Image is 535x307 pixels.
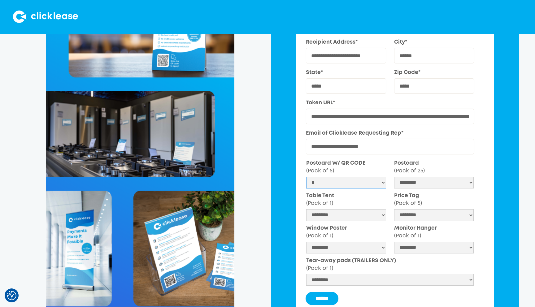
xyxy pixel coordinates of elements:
[394,160,474,175] label: Postcard
[394,192,474,208] label: Price Tag
[306,266,333,271] span: (Pack of 1)
[394,39,474,46] label: City*
[394,201,422,206] span: (Pack of 5)
[306,234,333,238] span: (Pack of 1)
[394,234,421,238] span: (Pack of 1)
[306,225,386,240] label: Window Poster
[7,291,16,300] button: Consent Preferences
[306,130,474,137] label: Email of Clicklease Requesting Rep*
[394,69,474,77] label: Zip Code*
[7,291,16,300] img: Revisit consent button
[306,69,386,77] label: State*
[306,201,333,206] span: (Pack of 1)
[394,225,474,240] label: Monitor Hanger
[394,169,425,173] span: (Pack of 25)
[306,160,386,175] label: Postcard W/ QR CODE
[306,99,474,107] label: Token URL*
[306,169,334,173] span: (Pack of 5)
[306,257,474,273] label: Tear-away pads (TRAILERS ONLY)
[306,192,386,208] label: Table Tent
[13,11,78,23] img: Clicklease logo
[306,39,386,46] label: Recipient Address*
